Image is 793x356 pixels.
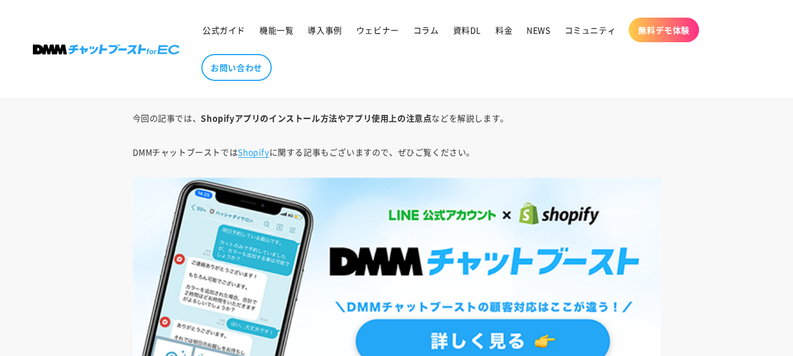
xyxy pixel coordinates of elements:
[527,25,550,35] span: NEWS
[629,18,699,42] a: 無料デモ体験
[446,18,488,42] a: 資料DL
[203,25,245,35] span: 公式ガイド
[638,25,690,35] span: 無料デモ体験
[301,18,349,42] a: 導入事例
[211,62,262,73] span: お問い合わせ
[413,25,439,35] span: コラム
[133,144,661,160] p: DMMチャットブーストでは に関する記事もございますので、ぜひご覧ください。
[201,112,431,124] strong: Shopifyアプリのインストール方法やアプリ使用上の注意点
[453,25,481,35] span: 資料DL
[33,45,180,55] img: 株式会社DMM Boost
[252,18,301,42] a: 機能一覧
[201,54,272,81] a: お問い合わせ
[519,18,557,42] a: NEWS
[495,25,512,35] span: 料金
[259,25,293,35] span: 機能一覧
[349,18,406,42] a: ウェビナー
[308,25,342,35] span: 導入事例
[488,18,519,42] a: 料金
[195,18,252,42] a: 公式ガイド
[356,25,399,35] span: ウェビナー
[565,25,616,35] span: コミュニティ
[406,18,446,42] a: コラム
[558,18,623,42] a: コミュニティ
[238,146,269,158] a: Shopify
